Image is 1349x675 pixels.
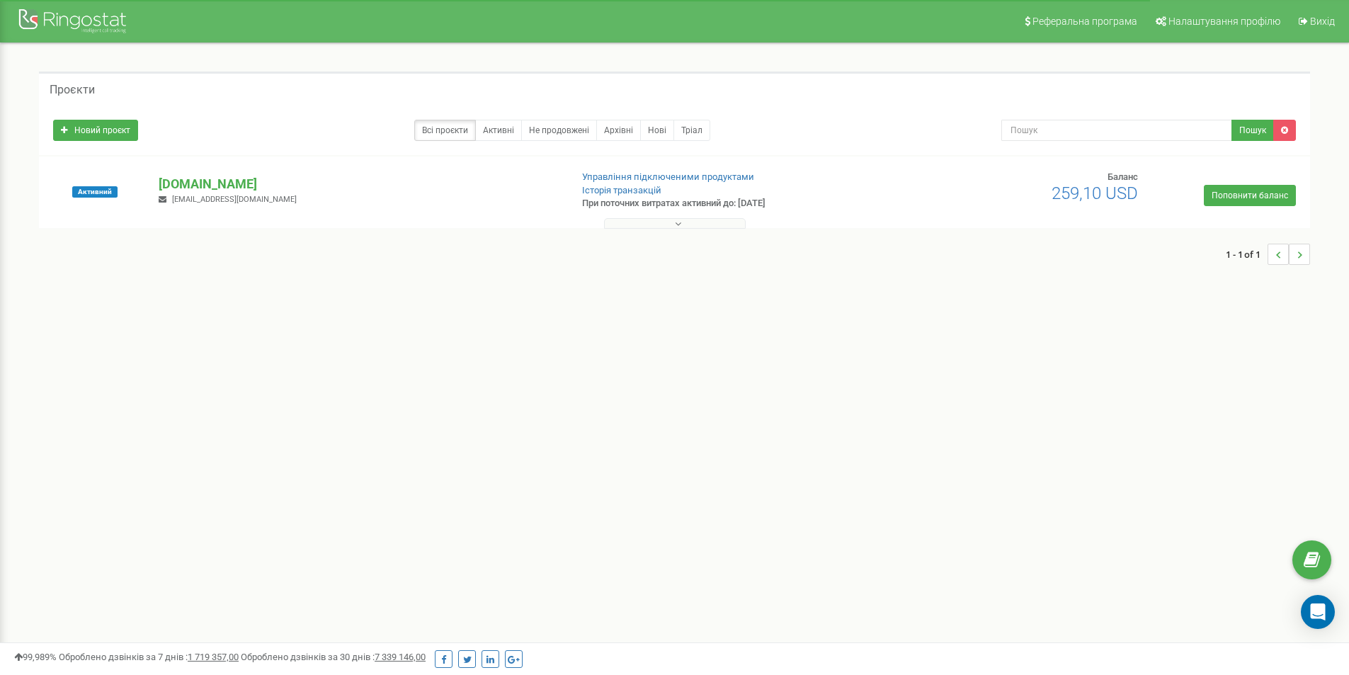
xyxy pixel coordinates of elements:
h5: Проєкти [50,84,95,96]
a: Не продовжені [521,120,597,141]
div: Open Intercom Messenger [1301,595,1335,629]
a: Новий проєкт [53,120,138,141]
span: [EMAIL_ADDRESS][DOMAIN_NAME] [172,195,297,204]
span: Активний [72,186,118,198]
u: 1 719 357,00 [188,652,239,662]
nav: ... [1226,229,1310,279]
input: Пошук [1001,120,1232,141]
span: Оброблено дзвінків за 30 днів : [241,652,426,662]
span: Налаштування профілю [1168,16,1280,27]
span: Реферальна програма [1032,16,1137,27]
button: Пошук [1231,120,1274,141]
a: Тріал [673,120,710,141]
p: При поточних витратах активний до: [DATE] [582,197,877,210]
span: 1 - 1 of 1 [1226,244,1268,265]
a: Архівні [596,120,641,141]
a: Історія транзакцій [582,185,661,195]
span: Баланс [1108,171,1138,182]
span: 99,989% [14,652,57,662]
span: Оброблено дзвінків за 7 днів : [59,652,239,662]
a: Управління підключеними продуктами [582,171,754,182]
u: 7 339 146,00 [375,652,426,662]
a: Поповнити баланс [1204,185,1296,206]
span: Вихід [1310,16,1335,27]
a: Нові [640,120,674,141]
span: 259,10 USD [1052,183,1138,203]
a: Активні [475,120,522,141]
p: [DOMAIN_NAME] [159,175,559,193]
a: Всі проєкти [414,120,476,141]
